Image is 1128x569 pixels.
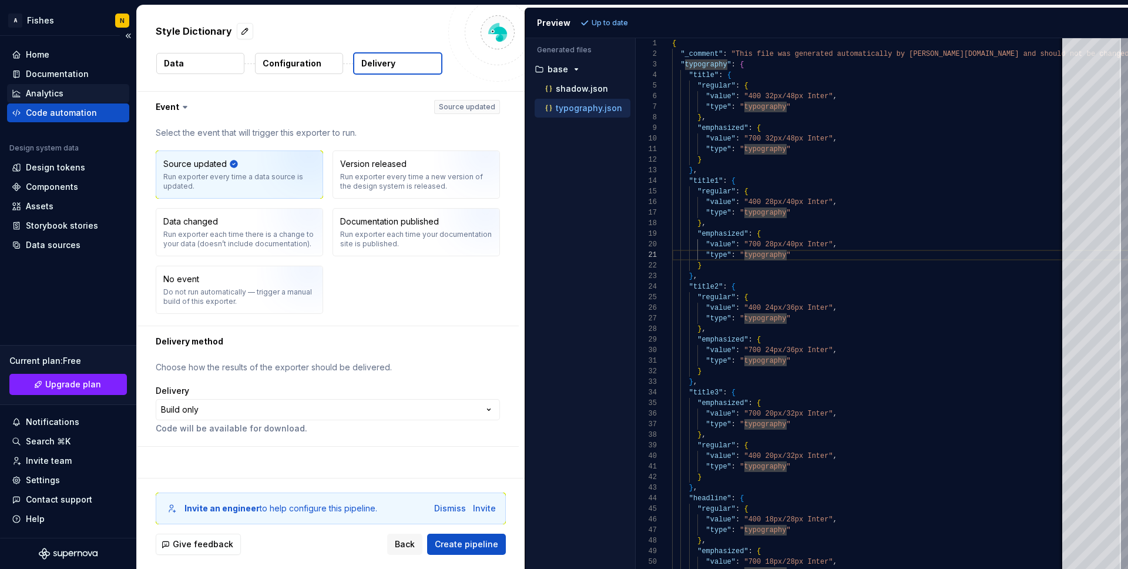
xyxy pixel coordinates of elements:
[39,548,98,560] a: Supernova Logo
[706,103,731,111] span: "type"
[530,63,630,76] button: base
[731,61,736,69] span: :
[7,197,129,216] a: Assets
[736,304,740,312] span: :
[748,399,752,407] span: :
[636,419,657,430] div: 37
[832,135,837,143] span: ,
[636,483,657,493] div: 43
[689,494,731,503] span: "headline"
[184,503,260,513] b: Invite an engineer
[736,410,740,418] span: :
[26,436,70,447] div: Search ⌘K
[636,260,657,271] div: 22
[556,103,622,113] p: typography.json
[832,558,837,566] span: ,
[740,251,790,259] span: "typography"
[636,514,657,525] div: 46
[636,398,657,409] div: 35
[701,537,706,545] span: ,
[689,389,723,397] span: "title3"
[636,144,657,155] div: 11
[697,441,736,450] span: "regular"
[27,15,54,26] div: Fishes
[744,505,748,513] span: {
[706,209,731,217] span: "type"
[697,537,701,545] span: }
[689,283,723,291] span: "title2"
[163,273,199,285] div: No event
[636,525,657,535] div: 47
[636,440,657,451] div: 39
[636,102,657,112] div: 7
[723,177,727,185] span: :
[255,53,343,74] button: Configuration
[740,209,790,217] span: "typography"
[697,325,701,333] span: }
[435,538,498,550] span: Create pipeline
[689,177,723,185] span: "title1"
[26,49,49,61] div: Home
[163,216,218,227] div: Data changed
[592,18,628,28] p: Up to date
[7,432,129,451] button: Search ⌘K
[697,156,701,164] span: }
[340,158,407,170] div: Version released
[636,504,657,514] div: 45
[697,336,748,344] span: "emphasized"
[736,452,740,460] span: :
[740,103,790,111] span: "typography"
[7,413,129,431] button: Notifications
[156,53,244,74] button: Data
[706,452,735,460] span: "value"
[748,230,752,238] span: :
[731,389,736,397] span: {
[26,162,85,173] div: Design tokens
[757,399,761,407] span: {
[395,538,415,550] span: Back
[744,441,748,450] span: {
[680,61,731,69] span: "typography"
[636,409,657,419] div: 36
[740,145,790,153] span: "typography"
[7,178,129,196] a: Components
[706,346,735,354] span: "value"
[556,84,608,93] p: shadow.json
[636,239,657,250] div: 20
[736,441,740,450] span: :
[434,503,466,514] button: Dismiss
[7,510,129,528] button: Help
[731,526,736,534] span: :
[757,124,761,132] span: {
[26,107,97,119] div: Code automation
[689,272,693,280] span: }
[473,503,496,514] div: Invite
[701,325,706,333] span: ,
[744,558,832,566] span: "700 18px/28px Inter"
[636,324,657,334] div: 28
[719,71,723,79] span: :
[26,455,72,467] div: Invite team
[672,39,676,48] span: {
[548,65,568,74] p: base
[757,547,761,555] span: {
[636,387,657,398] div: 34
[163,172,315,191] div: Run exporter every time a data source is updated.
[697,262,701,270] span: }
[636,493,657,504] div: 44
[731,494,736,503] span: :
[697,547,748,555] span: "emphasized"
[636,303,657,313] div: 26
[706,463,731,471] span: "type"
[740,357,790,365] span: "typography"
[744,188,748,196] span: {
[26,513,45,525] div: Help
[744,135,832,143] span: "700 32px/48px Inter"
[537,17,570,29] div: Preview
[832,198,837,206] span: ,
[723,50,727,58] span: :
[706,304,735,312] span: "value"
[163,287,315,306] div: Do not run automatically — trigger a manual build of this exporter.
[736,505,740,513] span: :
[636,313,657,324] div: 27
